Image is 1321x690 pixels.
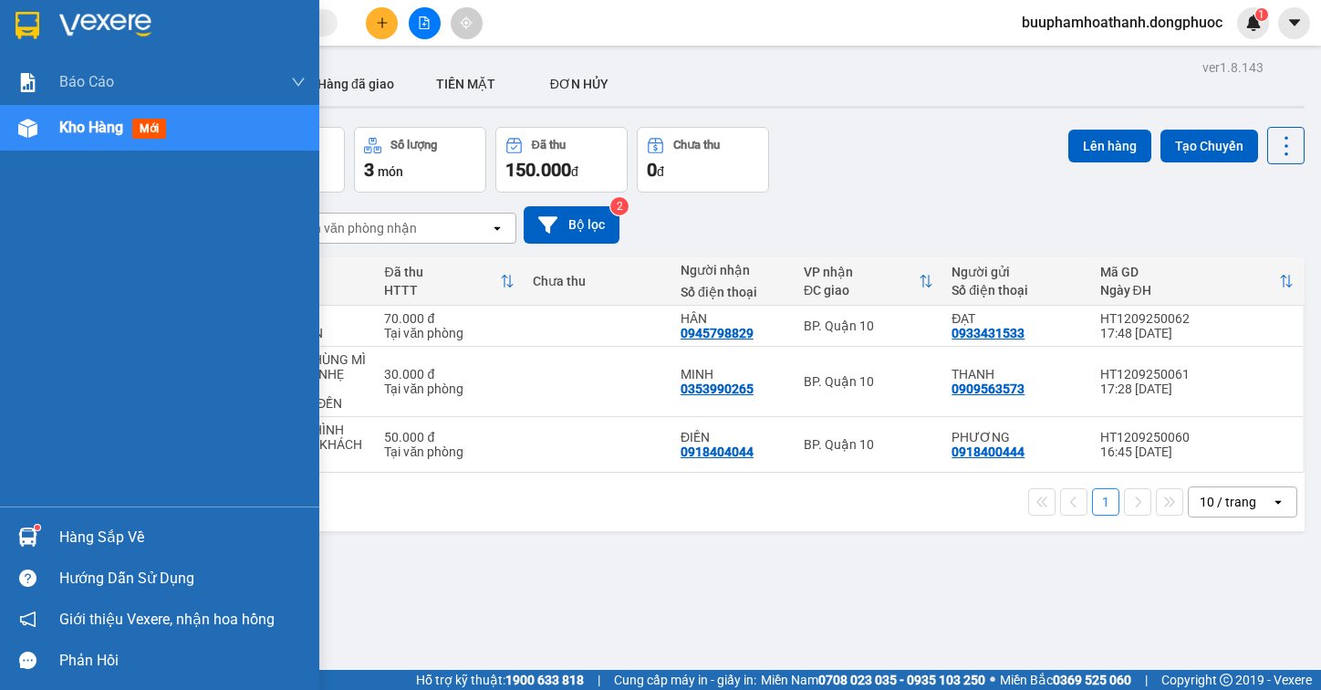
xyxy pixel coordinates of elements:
span: Kho hàng [59,119,123,136]
button: Chưa thu0đ [637,127,769,193]
div: BP. Quận 10 [804,319,933,333]
button: Hàng đã giao [303,62,409,106]
div: 0945798829 [681,326,754,340]
div: PHƯƠNG [952,430,1081,444]
button: aim [451,7,483,39]
span: file-add [418,16,431,29]
div: ĐC giao [804,283,919,298]
div: Người nhận [681,263,785,277]
img: solution-icon [18,73,37,92]
button: plus [366,7,398,39]
strong: 1900 633 818 [505,673,584,687]
span: Giới thiệu Vexere, nhận hoa hồng [59,608,275,631]
div: 17:28 [DATE] [1100,382,1294,396]
th: Toggle SortBy [795,257,942,306]
span: down [291,75,306,89]
span: buuphamhoathanh.dongphuoc [1007,11,1237,34]
span: TIỀN MẶT [436,77,495,91]
span: caret-down [1286,15,1303,31]
sup: 2 [610,197,629,215]
button: file-add [409,7,441,39]
div: Chưa thu [673,139,720,152]
div: BP. Quận 10 [804,374,933,389]
th: Toggle SortBy [1091,257,1303,306]
span: 0 [647,159,657,181]
span: plus [376,16,389,29]
div: Chọn văn phòng nhận [291,219,417,237]
div: Mã GD [1100,265,1279,279]
span: ĐƠN HỦY [550,77,608,91]
button: Số lượng3món [354,127,486,193]
span: message [19,652,36,669]
img: warehouse-icon [18,528,37,547]
div: Số điện thoại [681,285,785,299]
span: 1 [1258,8,1264,21]
div: 0933431533 [952,326,1025,340]
span: notification [19,611,36,628]
div: Đã thu [532,139,566,152]
div: Tại văn phòng [384,444,514,459]
span: Miền Nam [761,670,985,690]
span: 150.000 [505,159,571,181]
button: Tạo Chuyến [1160,130,1258,162]
span: | [1145,670,1148,690]
div: MINH [681,367,785,382]
th: Toggle SortBy [375,257,523,306]
span: Báo cáo [59,70,114,93]
span: question-circle [19,570,36,587]
div: Phản hồi [59,647,306,674]
div: HT1209250062 [1100,311,1294,326]
div: Đã thu [384,265,499,279]
div: 0353990265 [681,382,754,396]
div: 0918404044 [681,444,754,459]
div: Hàng sắp về [59,524,306,551]
div: Hướng dẫn sử dụng [59,565,306,592]
sup: 1 [1255,8,1268,21]
button: 1 [1092,488,1119,516]
sup: 1 [35,525,40,530]
span: đ [571,164,578,179]
div: 17:48 [DATE] [1100,326,1294,340]
div: HT1209250060 [1100,430,1294,444]
div: Ngày ĐH [1100,283,1279,298]
div: HÂN [681,311,785,326]
span: Hỗ trợ kỹ thuật: [416,670,584,690]
div: Số lượng [390,139,437,152]
button: Lên hàng [1068,130,1151,162]
span: mới [132,119,166,139]
span: đ [657,164,664,179]
div: VP nhận [804,265,919,279]
button: Đã thu150.000đ [495,127,628,193]
span: món [378,164,403,179]
span: Miền Bắc [1000,670,1131,690]
div: 0909563573 [952,382,1025,396]
div: ĐẠT [952,311,1081,326]
strong: 0708 023 035 - 0935 103 250 [818,673,985,687]
div: 10 / trang [1200,493,1256,511]
img: warehouse-icon [18,119,37,138]
strong: 0369 525 060 [1053,673,1131,687]
div: ĐIỀN [681,430,785,444]
button: Bộ lọc [524,206,619,244]
img: icon-new-feature [1245,15,1262,31]
div: 0918400444 [952,444,1025,459]
div: THANH [952,367,1081,382]
div: 70.000 đ [384,311,514,326]
button: caret-down [1278,7,1310,39]
svg: open [1271,495,1285,509]
span: 3 [364,159,374,181]
svg: open [490,221,504,235]
div: HTTT [384,283,499,298]
span: Cung cấp máy in - giấy in: [614,670,756,690]
div: 30.000 đ [384,367,514,382]
div: ver 1.8.143 [1202,57,1264,78]
div: Số điện thoại [952,283,1081,298]
div: Tại văn phòng [384,326,514,340]
div: Chưa thu [533,274,662,288]
img: logo-vxr [16,12,39,39]
div: 16:45 [DATE] [1100,444,1294,459]
span: | [598,670,600,690]
div: HT1209250061 [1100,367,1294,382]
div: BP. Quận 10 [804,437,933,452]
div: 50.000 đ [384,430,514,444]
